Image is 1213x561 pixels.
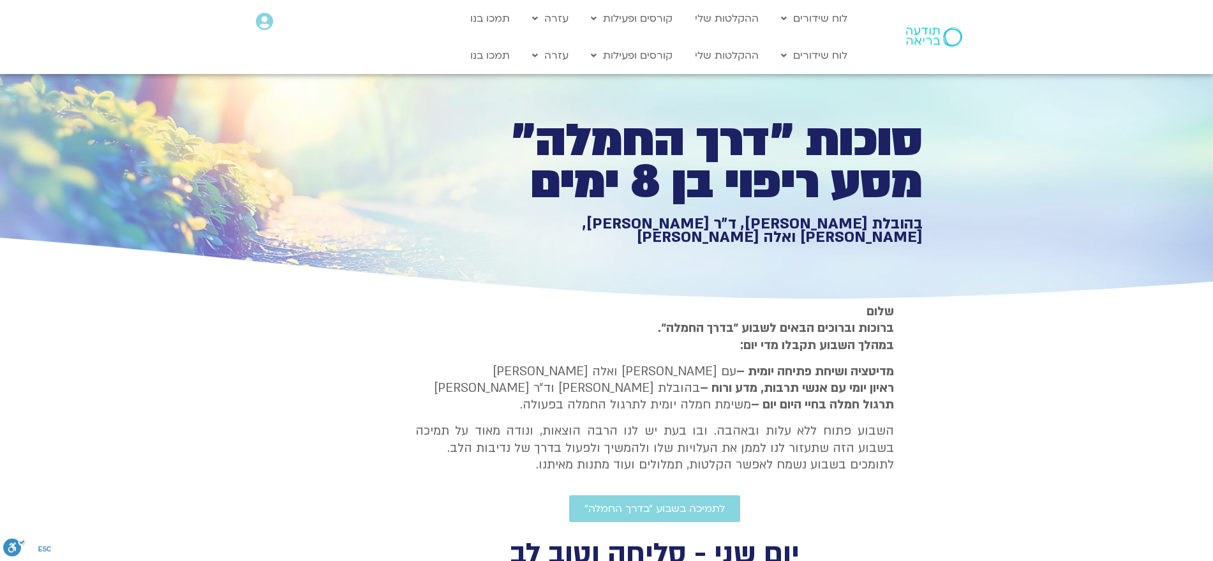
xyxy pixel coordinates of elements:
img: תודעה בריאה [906,27,962,47]
a: עזרה [526,6,575,31]
strong: ברוכות וברוכים הבאים לשבוע ״בדרך החמלה״. במהלך השבוע תקבלו מדי יום: [658,320,894,353]
b: ראיון יומי עם אנשי תרבות, מדע ורוח – [700,380,894,396]
a: קורסים ופעילות [584,43,679,68]
a: תמכו בנו [464,6,516,31]
span: לתמיכה בשבוע ״בדרך החמלה״ [584,503,725,514]
a: ההקלטות שלי [688,43,765,68]
h1: בהובלת [PERSON_NAME], ד״ר [PERSON_NAME], [PERSON_NAME] ואלה [PERSON_NAME] [480,217,923,244]
strong: מדיטציה ושיחת פתיחה יומית – [736,363,894,380]
p: עם [PERSON_NAME] ואלה [PERSON_NAME] בהובלת [PERSON_NAME] וד״ר [PERSON_NAME] משימת חמלה יומית לתרג... [415,363,894,414]
a: קורסים ופעילות [584,6,679,31]
a: לוח שידורים [775,43,854,68]
b: תרגול חמלה בחיי היום יום – [751,396,894,413]
a: תמכו בנו [464,43,516,68]
a: ההקלטות שלי [688,6,765,31]
h1: סוכות ״דרך החמלה״ מסע ריפוי בן 8 ימים [480,120,923,204]
strong: שלום [867,303,894,320]
p: השבוע פתוח ללא עלות ובאהבה. ובו בעת יש לנו הרבה הוצאות, ונודה מאוד על תמיכה בשבוע הזה שתעזור לנו ... [415,423,894,473]
a: עזרה [526,43,575,68]
a: לוח שידורים [775,6,854,31]
a: לתמיכה בשבוע ״בדרך החמלה״ [569,495,740,522]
